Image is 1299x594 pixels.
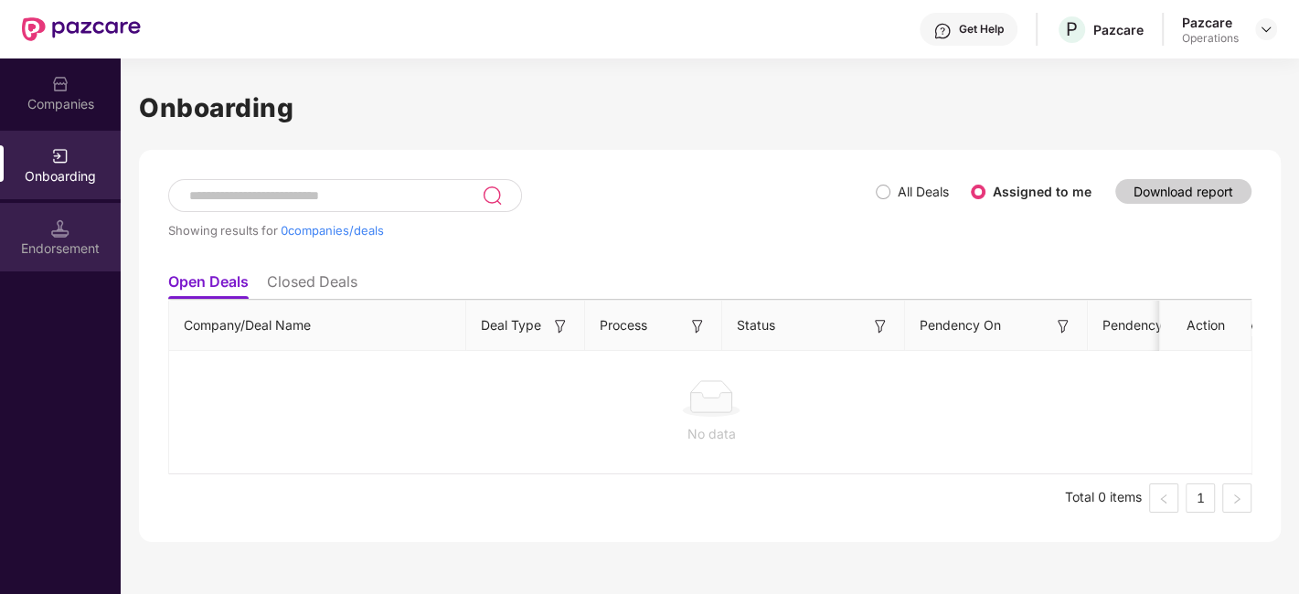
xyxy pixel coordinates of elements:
button: Download report [1115,179,1251,204]
li: Open Deals [168,272,249,299]
li: Previous Page [1149,483,1178,513]
img: svg+xml;base64,PHN2ZyB3aWR0aD0iMjQiIGhlaWdodD0iMjUiIHZpZXdCb3g9IjAgMCAyNCAyNSIgZmlsbD0ibm9uZSIgeG... [482,185,503,207]
div: No data [184,424,1239,444]
img: New Pazcare Logo [22,17,141,41]
th: Pendency [1088,301,1225,351]
span: Pendency [1102,315,1196,335]
span: 0 companies/deals [281,223,384,238]
span: Status [737,315,775,335]
div: Operations [1182,31,1239,46]
span: left [1158,493,1169,504]
img: svg+xml;base64,PHN2ZyBpZD0iRHJvcGRvd24tMzJ4MzIiIHhtbG5zPSJodHRwOi8vd3d3LnczLm9yZy8yMDAwL3N2ZyIgd2... [1259,22,1273,37]
li: Closed Deals [267,272,357,299]
span: Process [600,315,647,335]
span: Deal Type [481,315,541,335]
img: svg+xml;base64,PHN2ZyB3aWR0aD0iMTYiIGhlaWdodD0iMTYiIHZpZXdCb3g9IjAgMCAxNiAxNiIgZmlsbD0ibm9uZSIgeG... [1054,317,1072,335]
img: svg+xml;base64,PHN2ZyBpZD0iQ29tcGFuaWVzIiB4bWxucz0iaHR0cDovL3d3dy53My5vcmcvMjAwMC9zdmciIHdpZHRoPS... [51,75,69,93]
button: left [1149,483,1178,513]
li: 1 [1186,483,1215,513]
span: Pendency On [920,315,1001,335]
img: svg+xml;base64,PHN2ZyB3aWR0aD0iMTQuNSIgaGVpZ2h0PSIxNC41IiB2aWV3Qm94PSIwIDAgMTYgMTYiIGZpbGw9Im5vbm... [51,219,69,238]
label: All Deals [898,184,949,199]
img: svg+xml;base64,PHN2ZyB3aWR0aD0iMjAiIGhlaWdodD0iMjAiIHZpZXdCb3g9IjAgMCAyMCAyMCIgZmlsbD0ibm9uZSIgeG... [51,147,69,165]
img: svg+xml;base64,PHN2ZyB3aWR0aD0iMTYiIGhlaWdodD0iMTYiIHZpZXdCb3g9IjAgMCAxNiAxNiIgZmlsbD0ibm9uZSIgeG... [688,317,707,335]
div: Get Help [959,22,1004,37]
span: right [1231,493,1242,504]
div: Showing results for [168,223,876,238]
li: Total 0 items [1065,483,1142,513]
a: 1 [1187,484,1214,512]
li: Next Page [1222,483,1251,513]
img: svg+xml;base64,PHN2ZyBpZD0iSGVscC0zMngzMiIgeG1sbnM9Imh0dHA6Ly93d3cudzMub3JnLzIwMDAvc3ZnIiB3aWR0aD... [933,22,952,40]
th: Company/Deal Name [169,301,466,351]
h1: Onboarding [139,88,1281,128]
label: Assigned to me [993,184,1091,199]
img: svg+xml;base64,PHN2ZyB3aWR0aD0iMTYiIGhlaWdodD0iMTYiIHZpZXdCb3g9IjAgMCAxNiAxNiIgZmlsbD0ibm9uZSIgeG... [551,317,570,335]
div: Pazcare [1093,21,1144,38]
span: P [1066,18,1078,40]
th: Action [1160,301,1251,351]
img: svg+xml;base64,PHN2ZyB3aWR0aD0iMTYiIGhlaWdodD0iMTYiIHZpZXdCb3g9IjAgMCAxNiAxNiIgZmlsbD0ibm9uZSIgeG... [871,317,889,335]
div: Pazcare [1182,14,1239,31]
button: right [1222,483,1251,513]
